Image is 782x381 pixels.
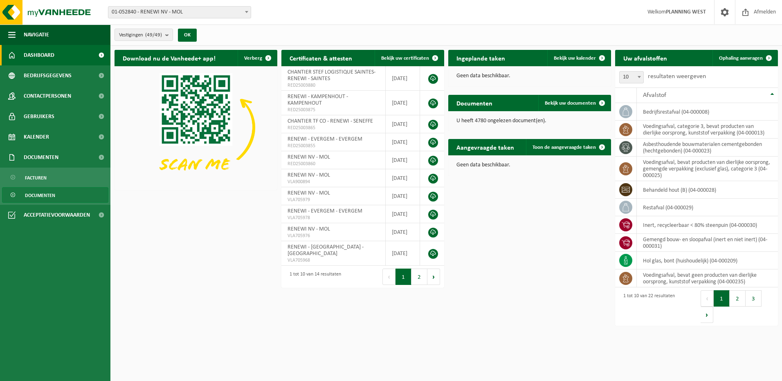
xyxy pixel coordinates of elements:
[178,29,197,42] button: OK
[145,32,162,38] count: (49/49)
[448,50,513,66] h2: Ingeplande taken
[288,179,379,185] span: VLA900894
[637,216,778,234] td: inert, recycleerbaar < 80% steenpuin (04-000030)
[288,94,348,106] span: RENEWI - KAMPENHOUT - KAMPENHOUT
[637,181,778,199] td: behandeld hout (B) (04-000028)
[288,244,364,257] span: RENEWI - [GEOGRAPHIC_DATA] - [GEOGRAPHIC_DATA]
[381,56,429,61] span: Bekijk uw certificaten
[538,95,610,111] a: Bekijk uw documenten
[533,145,596,150] span: Toon de aangevraagde taken
[456,118,603,124] p: U heeft 4780 ongelezen document(en).
[615,50,675,66] h2: Uw afvalstoffen
[746,290,762,307] button: 3
[24,147,58,168] span: Documenten
[637,199,778,216] td: restafval (04-000029)
[25,170,47,186] span: Facturen
[238,50,276,66] button: Verberg
[386,169,420,187] td: [DATE]
[115,29,173,41] button: Vestigingen(49/49)
[2,170,108,185] a: Facturen
[730,290,746,307] button: 2
[288,143,379,149] span: RED25003855
[701,307,713,323] button: Next
[648,73,706,80] label: resultaten weergeven
[719,56,763,61] span: Ophaling aanvragen
[288,82,379,89] span: RED25003880
[526,139,610,155] a: Toon de aangevraagde taken
[281,50,360,66] h2: Certificaten & attesten
[108,6,251,18] span: 01-052840 - RENEWI NV - MOL
[714,290,730,307] button: 1
[288,233,379,239] span: VLA705976
[637,234,778,252] td: gemengd bouw- en sloopafval (inert en niet inert) (04-000031)
[115,66,277,188] img: Download de VHEPlus App
[386,241,420,266] td: [DATE]
[24,25,49,45] span: Navigatie
[411,269,427,285] button: 2
[386,151,420,169] td: [DATE]
[288,161,379,167] span: RED25003860
[2,187,108,203] a: Documenten
[448,139,522,155] h2: Aangevraagde taken
[386,205,420,223] td: [DATE]
[25,188,55,203] span: Documenten
[288,190,330,196] span: RENEWI NV - MOL
[288,226,330,232] span: RENEWI NV - MOL
[666,9,706,15] strong: PLANNING WEST
[108,7,251,18] span: 01-052840 - RENEWI NV - MOL
[637,139,778,157] td: asbesthoudende bouwmaterialen cementgebonden (hechtgebonden) (04-000023)
[545,101,596,106] span: Bekijk uw documenten
[24,106,54,127] span: Gebruikers
[554,56,596,61] span: Bekijk uw kalender
[244,56,262,61] span: Verberg
[427,269,440,285] button: Next
[386,91,420,115] td: [DATE]
[456,162,603,168] p: Geen data beschikbaar.
[288,69,375,82] span: CHANTIER STEF LOGISTIQUE SAINTES- RENEWI - SAINTES
[395,269,411,285] button: 1
[288,208,362,214] span: RENEWI - EVERGEM - EVERGEM
[288,257,379,264] span: VLA705968
[712,50,777,66] a: Ophaling aanvragen
[547,50,610,66] a: Bekijk uw kalender
[448,95,501,111] h2: Documenten
[285,268,341,286] div: 1 tot 10 van 14 resultaten
[288,215,379,221] span: VLA705978
[637,157,778,181] td: voedingsafval, bevat producten van dierlijke oorsprong, gemengde verpakking (exclusief glas), cat...
[24,205,90,225] span: Acceptatievoorwaarden
[24,45,54,65] span: Dashboard
[288,118,373,124] span: CHANTIER TF CO - RENEWI - SENEFFE
[637,103,778,121] td: bedrijfsrestafval (04-000008)
[288,172,330,178] span: RENEWI NV - MOL
[375,50,443,66] a: Bekijk uw certificaten
[24,127,49,147] span: Kalender
[115,50,224,66] h2: Download nu de Vanheede+ app!
[386,223,420,241] td: [DATE]
[637,252,778,269] td: hol glas, bont (huishoudelijk) (04-000209)
[24,65,72,86] span: Bedrijfsgegevens
[456,73,603,79] p: Geen data beschikbaar.
[288,125,379,131] span: RED25003865
[637,269,778,287] td: voedingsafval, bevat geen producten van dierlijke oorsprong, kunststof verpakking (04-000235)
[701,290,714,307] button: Previous
[620,72,643,83] span: 10
[386,133,420,151] td: [DATE]
[24,86,71,106] span: Contactpersonen
[288,136,362,142] span: RENEWI - EVERGEM - EVERGEM
[386,66,420,91] td: [DATE]
[288,107,379,113] span: RED25003875
[619,71,644,83] span: 10
[643,92,666,99] span: Afvalstof
[637,121,778,139] td: voedingsafval, categorie 3, bevat producten van dierlijke oorsprong, kunststof verpakking (04-000...
[288,154,330,160] span: RENEWI NV - MOL
[386,187,420,205] td: [DATE]
[386,115,420,133] td: [DATE]
[382,269,395,285] button: Previous
[119,29,162,41] span: Vestigingen
[619,289,675,324] div: 1 tot 10 van 22 resultaten
[288,197,379,203] span: VLA705979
